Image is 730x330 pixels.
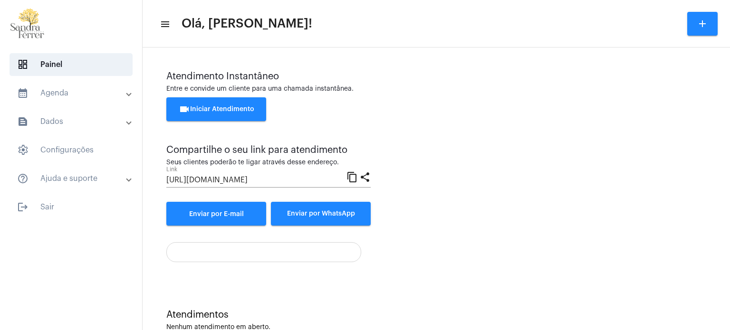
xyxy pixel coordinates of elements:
mat-panel-title: Ajuda e suporte [17,173,127,184]
mat-icon: share [359,171,371,182]
span: Olá, [PERSON_NAME]! [182,16,312,31]
div: Entre e convide um cliente para uma chamada instantânea. [166,85,706,93]
mat-expansion-panel-header: sidenav iconAgenda [6,82,142,104]
mat-icon: videocam [179,104,190,115]
span: Configurações [10,139,133,161]
img: 87cae55a-51f6-9edc-6e8c-b06d19cf5cca.png [8,5,48,43]
div: Atendimento Instantâneo [166,71,706,82]
mat-icon: add [697,18,708,29]
mat-icon: content_copy [346,171,358,182]
a: Enviar por E-mail [166,202,266,226]
mat-expansion-panel-header: sidenav iconAjuda e suporte [6,167,142,190]
button: Enviar por WhatsApp [271,202,371,226]
div: Seus clientes poderão te ligar através desse endereço. [166,159,371,166]
div: Compartilhe o seu link para atendimento [166,145,371,155]
span: Enviar por E-mail [189,211,244,217]
mat-icon: sidenav icon [17,201,29,213]
button: Iniciar Atendimento [166,97,266,121]
span: Enviar por WhatsApp [287,210,355,217]
mat-icon: sidenav icon [160,19,169,30]
div: Atendimentos [166,310,706,320]
span: sidenav icon [17,59,29,70]
span: Iniciar Atendimento [179,106,254,113]
mat-icon: sidenav icon [17,173,29,184]
mat-icon: sidenav icon [17,87,29,99]
mat-panel-title: Agenda [17,87,127,99]
mat-panel-title: Dados [17,116,127,127]
mat-expansion-panel-header: sidenav iconDados [6,110,142,133]
span: Painel [10,53,133,76]
mat-icon: sidenav icon [17,116,29,127]
span: sidenav icon [17,144,29,156]
span: Sair [10,196,133,218]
